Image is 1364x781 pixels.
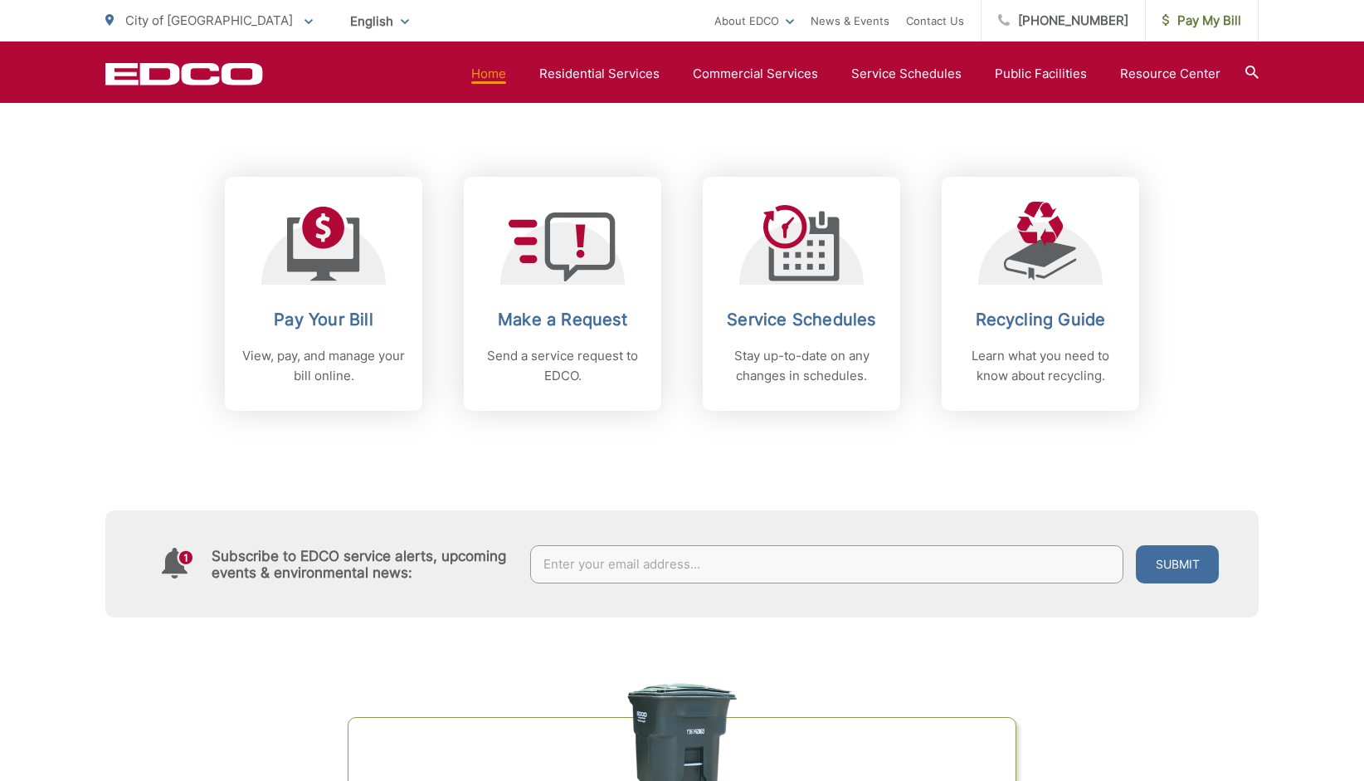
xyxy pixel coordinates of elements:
p: View, pay, and manage your bill online. [241,346,406,386]
a: About EDCO [714,11,794,31]
a: Commercial Services [693,64,818,84]
a: Service Schedules Stay up-to-date on any changes in schedules. [703,177,900,411]
span: Pay My Bill [1162,11,1241,31]
a: EDCD logo. Return to the homepage. [105,62,263,85]
a: Contact Us [906,11,964,31]
input: Enter your email address... [530,545,1124,583]
span: English [338,7,421,36]
h2: Recycling Guide [958,310,1123,329]
button: Submit [1136,545,1219,583]
a: Home [471,64,506,84]
a: News & Events [811,11,889,31]
h4: Subscribe to EDCO service alerts, upcoming events & environmental news: [212,548,514,581]
a: Make a Request Send a service request to EDCO. [464,177,661,411]
a: Residential Services [539,64,660,84]
a: Pay Your Bill View, pay, and manage your bill online. [225,177,422,411]
h2: Service Schedules [719,310,884,329]
a: Service Schedules [851,64,962,84]
p: Stay up-to-date on any changes in schedules. [719,346,884,386]
h2: Make a Request [480,310,645,329]
a: Public Facilities [995,64,1087,84]
p: Learn what you need to know about recycling. [958,346,1123,386]
span: City of [GEOGRAPHIC_DATA] [125,12,293,28]
p: Send a service request to EDCO. [480,346,645,386]
h2: Pay Your Bill [241,310,406,329]
a: Recycling Guide Learn what you need to know about recycling. [942,177,1139,411]
a: Resource Center [1120,64,1220,84]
